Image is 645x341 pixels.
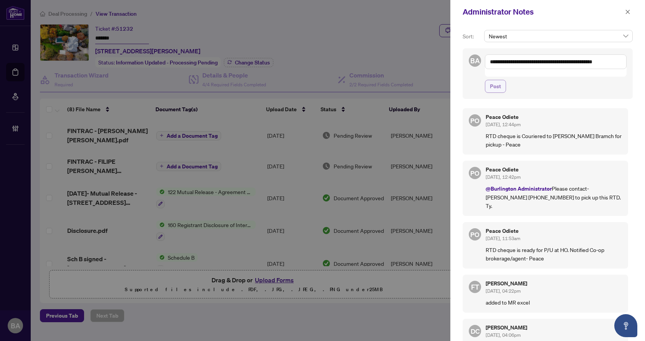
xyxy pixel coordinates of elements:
span: PO [470,115,479,125]
span: Post [490,80,501,92]
h5: Peace Odiete [486,228,622,234]
span: DC [470,326,480,336]
span: [DATE], 12:42pm [486,174,521,180]
h5: Peace Odiete [486,167,622,172]
h5: [PERSON_NAME] [486,281,622,286]
p: RTD cheque is ready for P/U at HO. Notified Co-op brokerage/agent- Peace [486,245,622,262]
p: Sort: [463,32,481,41]
span: [DATE], 11:53am [486,236,520,241]
span: [DATE], 04:06pm [486,332,521,338]
h5: Peace Odiete [486,114,622,120]
p: added to MR excel [486,298,622,306]
button: Open asap [614,314,637,337]
span: FT [471,282,479,292]
span: Newest [489,30,628,42]
button: Post [485,80,506,93]
span: close [625,9,630,15]
p: RTD cheque is Couriered to [PERSON_NAME] Bramch for pickup - Peace [486,132,622,148]
span: @Burlington Administrator [486,185,552,192]
p: Please contact- [PERSON_NAME] [PHONE_NUMBER] to pick up this RTD. Ty. [486,184,622,210]
span: BA [470,55,480,66]
span: PO [470,229,479,239]
h5: [PERSON_NAME] [486,325,622,330]
span: [DATE], 12:44pm [486,122,521,127]
div: Administrator Notes [463,6,623,18]
span: [DATE], 04:22pm [486,288,521,294]
span: PO [470,168,479,178]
